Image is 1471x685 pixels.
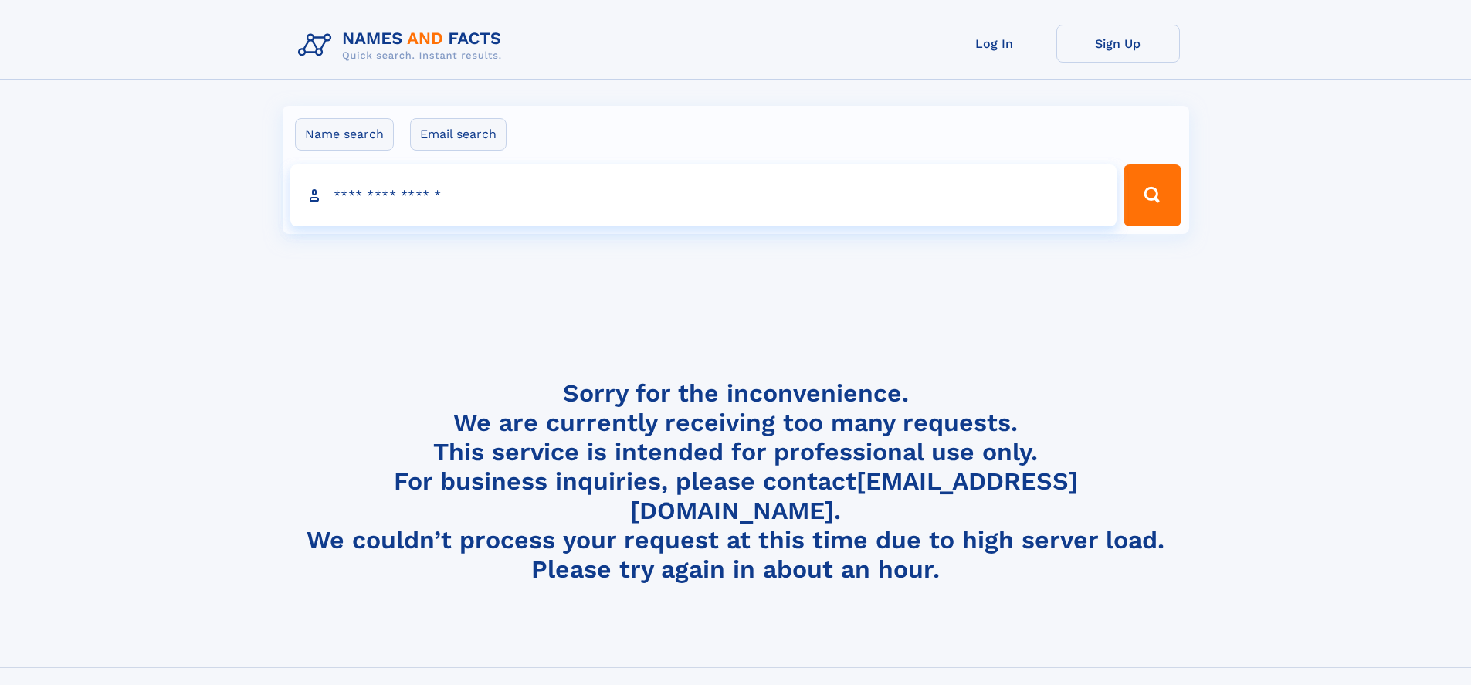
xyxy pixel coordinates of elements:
[933,25,1056,63] a: Log In
[410,118,507,151] label: Email search
[292,25,514,66] img: Logo Names and Facts
[292,378,1180,585] h4: Sorry for the inconvenience. We are currently receiving too many requests. This service is intend...
[1056,25,1180,63] a: Sign Up
[295,118,394,151] label: Name search
[630,466,1078,525] a: [EMAIL_ADDRESS][DOMAIN_NAME]
[290,164,1117,226] input: search input
[1124,164,1181,226] button: Search Button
